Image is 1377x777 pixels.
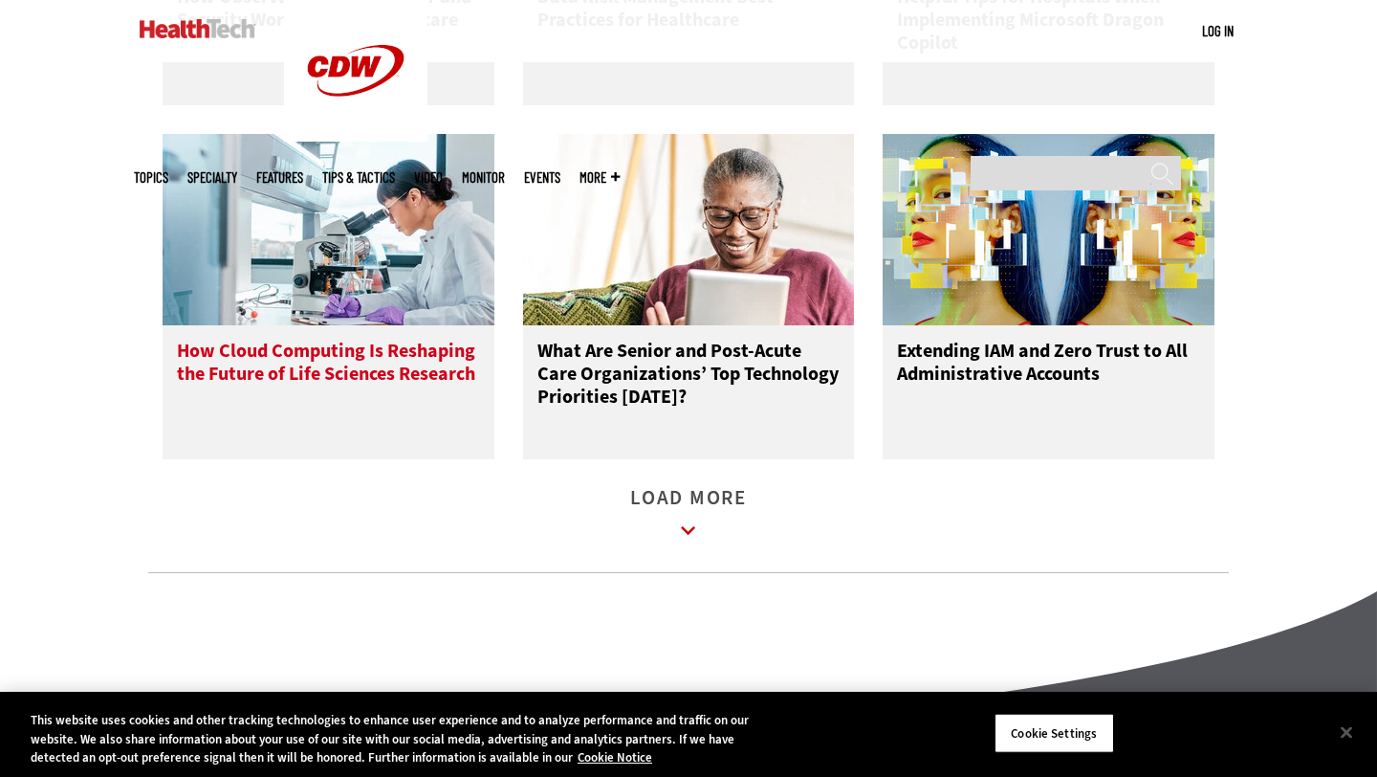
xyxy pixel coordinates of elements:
[537,340,841,416] h3: What Are Senior and Post-Acute Care Organizations’ Top Technology Priorities [DATE]?
[523,134,855,459] a: Older person using tablet What Are Senior and Post-Acute Care Organizations’ Top Technology Prior...
[322,170,395,185] a: Tips & Tactics
[578,749,652,766] a: More information about your privacy
[163,134,494,325] img: Person conducting research in lab
[256,170,303,185] a: Features
[1202,22,1234,39] a: Log in
[284,126,427,146] a: CDW
[177,340,480,416] h3: How Cloud Computing Is Reshaping the Future of Life Sciences Research
[462,170,505,185] a: MonITor
[897,340,1200,416] h3: Extending IAM and Zero Trust to All Administrative Accounts
[579,170,620,185] span: More
[994,713,1114,753] button: Cookie Settings
[524,170,560,185] a: Events
[883,134,1214,459] a: abstract image of woman with pixelated face Extending IAM and Zero Trust to All Administrative Ac...
[163,134,494,459] a: Person conducting research in lab How Cloud Computing Is Reshaping the Future of Life Sciences Re...
[630,491,747,544] a: Load More
[1202,21,1234,41] div: User menu
[523,134,855,325] img: Older person using tablet
[883,134,1214,325] img: abstract image of woman with pixelated face
[187,170,237,185] span: Specialty
[1325,711,1367,753] button: Close
[31,711,757,767] div: This website uses cookies and other tracking technologies to enhance user experience and to analy...
[140,19,255,38] img: Home
[134,170,168,185] span: Topics
[414,170,443,185] a: Video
